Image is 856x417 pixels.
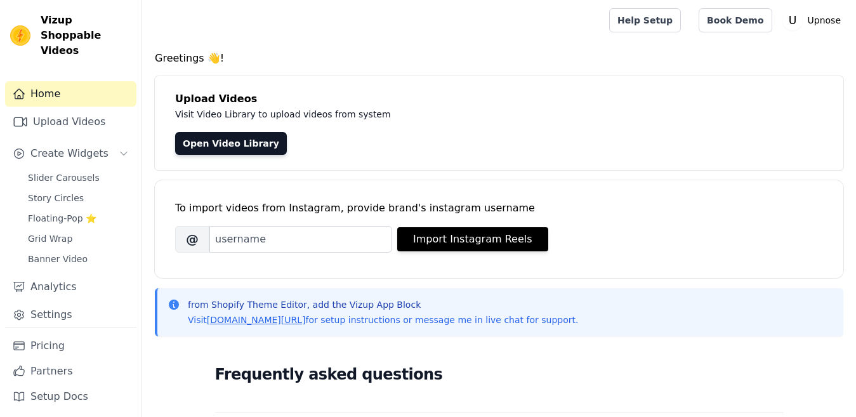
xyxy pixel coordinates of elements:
[5,302,136,328] a: Settings
[188,314,578,326] p: Visit for setup instructions or message me in live chat for support.
[20,189,136,207] a: Story Circles
[803,9,846,32] p: Upnose
[5,81,136,107] a: Home
[175,132,287,155] a: Open Video Library
[10,25,30,46] img: Vizup
[20,230,136,248] a: Grid Wrap
[28,171,100,184] span: Slider Carousels
[5,333,136,359] a: Pricing
[207,315,306,325] a: [DOMAIN_NAME][URL]
[28,192,84,204] span: Story Circles
[699,8,772,32] a: Book Demo
[30,146,109,161] span: Create Widgets
[5,384,136,409] a: Setup Docs
[155,51,843,66] h4: Greetings 👋!
[782,9,846,32] button: U Upnose
[20,169,136,187] a: Slider Carousels
[188,298,578,311] p: from Shopify Theme Editor, add the Vizup App Block
[28,212,96,225] span: Floating-Pop ⭐
[20,209,136,227] a: Floating-Pop ⭐
[175,226,209,253] span: @
[175,107,744,122] p: Visit Video Library to upload videos from system
[175,91,823,107] h4: Upload Videos
[5,141,136,166] button: Create Widgets
[5,274,136,300] a: Analytics
[20,250,136,268] a: Banner Video
[788,14,796,27] text: U
[609,8,681,32] a: Help Setup
[209,226,392,253] input: username
[28,253,88,265] span: Banner Video
[5,359,136,384] a: Partners
[397,227,548,251] button: Import Instagram Reels
[175,201,823,216] div: To import videos from Instagram, provide brand's instagram username
[5,109,136,135] a: Upload Videos
[215,362,784,387] h2: Frequently asked questions
[28,232,72,245] span: Grid Wrap
[41,13,131,58] span: Vizup Shoppable Videos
